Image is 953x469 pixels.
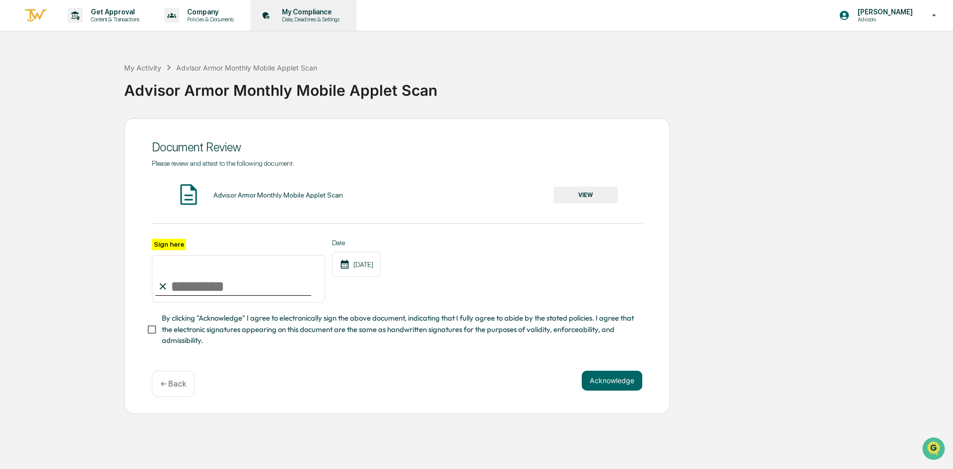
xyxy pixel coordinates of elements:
[83,8,144,16] p: Get Approval
[169,79,181,91] button: Start new chat
[179,8,239,16] p: Company
[10,145,18,153] div: 🔎
[553,187,618,203] button: VIEW
[274,16,344,23] p: Data, Deadlines & Settings
[162,313,634,346] span: By clicking "Acknowledge" I agree to electronically sign the above document, indicating that I fu...
[6,140,67,158] a: 🔎Data Lookup
[179,16,239,23] p: Policies & Documents
[34,86,126,94] div: We're available if you need us!
[83,16,144,23] p: Content & Transactions
[921,436,948,463] iframe: Open customer support
[213,191,343,199] div: Advisor Armor Monthly Mobile Applet Scan
[160,379,186,389] p: ← Back
[10,76,28,94] img: 1746055101610-c473b297-6a78-478c-a979-82029cc54cd1
[332,252,381,277] div: [DATE]
[82,125,123,135] span: Attestations
[10,126,18,134] div: 🖐️
[20,125,64,135] span: Preclearance
[582,371,642,391] button: Acknowledge
[152,159,294,167] span: Please review and attest to the following document.
[10,21,181,37] p: How can we help?
[6,121,68,139] a: 🖐️Preclearance
[70,168,120,176] a: Powered byPylon
[72,126,80,134] div: 🗄️
[274,8,344,16] p: My Compliance
[26,45,164,56] input: Clear
[152,239,186,250] label: Sign here
[68,121,127,139] a: 🗄️Attestations
[124,64,161,72] div: My Activity
[20,144,63,154] span: Data Lookup
[850,8,918,16] p: [PERSON_NAME]
[176,64,317,72] div: Advisor Armor Monthly Mobile Applet Scan
[152,140,642,154] div: Document Review
[850,16,918,23] p: Advisors
[99,168,120,176] span: Pylon
[332,239,381,247] label: Date
[124,73,948,99] div: Advisor Armor Monthly Mobile Applet Scan
[34,76,163,86] div: Start new chat
[176,182,201,207] img: Document Icon
[24,7,48,24] img: logo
